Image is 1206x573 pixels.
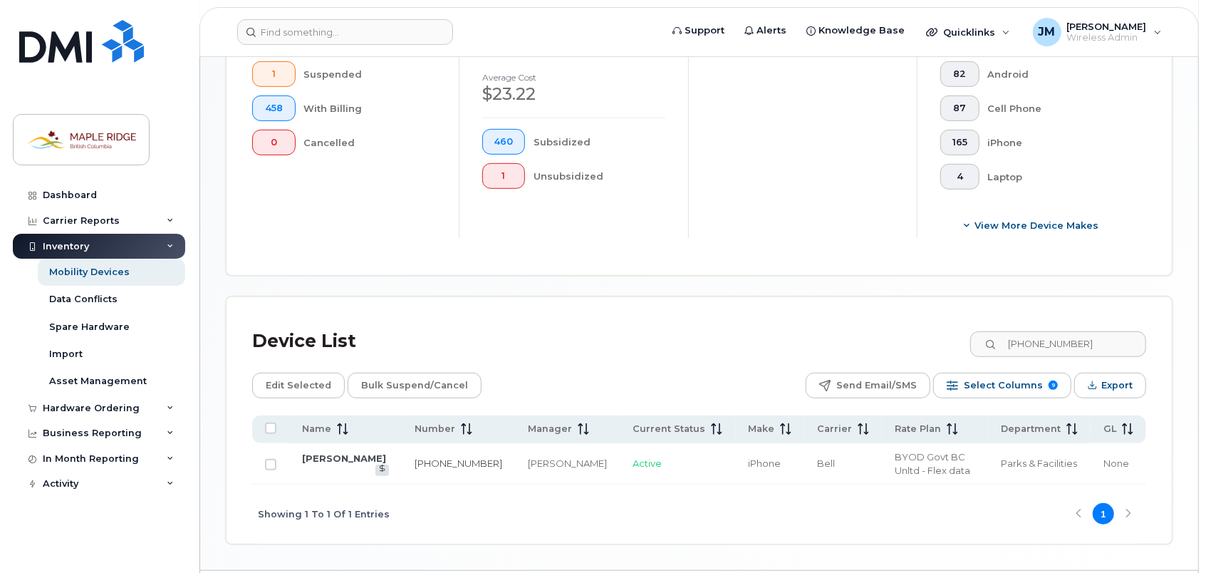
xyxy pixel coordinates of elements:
span: Current Status [633,423,705,435]
div: Cancelled [304,130,436,155]
input: Find something... [237,19,453,45]
span: Select Columns [964,375,1043,396]
span: Wireless Admin [1067,32,1147,43]
span: 0 [264,137,284,148]
div: Quicklinks [916,18,1020,46]
a: [PHONE_NUMBER] [415,458,502,469]
span: Department [1001,423,1061,435]
div: Suspended [304,61,436,87]
button: 87 [940,95,979,121]
span: JM [1039,24,1056,41]
span: Send Email/SMS [836,375,917,396]
span: 1 [264,68,284,80]
span: Manager [528,423,572,435]
span: Number [415,423,455,435]
span: 460 [494,136,514,148]
a: Knowledge Base [796,16,915,45]
span: Edit Selected [266,375,331,396]
div: With Billing [304,95,436,121]
span: BYOD Govt BC Unltd - Flex data [895,451,970,476]
span: Bell [817,458,835,469]
span: 165 [952,137,967,148]
a: Support [662,16,734,45]
button: 4 [940,164,979,190]
button: Select Columns 9 [933,373,1071,398]
div: Android [988,61,1123,87]
div: Cell Phone [988,95,1123,121]
button: Export [1074,373,1146,398]
button: 0 [252,130,296,155]
span: Showing 1 To 1 Of 1 Entries [258,503,390,525]
span: Name [302,423,331,435]
span: 4 [952,171,967,182]
button: Send Email/SMS [806,373,930,398]
button: Bulk Suspend/Cancel [348,373,482,398]
div: Laptop [988,164,1123,190]
span: Quicklinks [943,26,995,38]
button: Page 1 [1093,503,1114,525]
input: Search Device List ... [970,331,1146,357]
span: Bulk Suspend/Cancel [361,375,468,396]
span: Alerts [757,24,786,38]
span: iPhone [748,458,781,469]
button: 165 [940,130,979,155]
button: 460 [482,129,526,155]
span: 9 [1049,381,1058,390]
button: 1 [252,61,296,87]
button: 82 [940,61,979,87]
span: GL [1103,423,1116,435]
span: Make [748,423,774,435]
div: Subsidized [534,129,665,155]
button: 1 [482,163,526,189]
span: View More Device Makes [974,219,1098,232]
a: Alerts [734,16,796,45]
span: 82 [952,68,967,80]
span: 87 [952,103,967,114]
div: iPhone [988,130,1123,155]
span: Carrier [817,423,852,435]
button: 458 [252,95,296,121]
div: [PERSON_NAME] [528,457,607,470]
button: View More Device Makes [940,212,1123,238]
div: Unsubsidized [534,163,665,189]
span: [PERSON_NAME] [1067,21,1147,32]
span: None [1103,458,1129,469]
div: Jeff Melanson [1023,18,1172,46]
span: Rate Plan [895,423,941,435]
span: Export [1101,375,1133,396]
h4: Average cost [482,73,665,82]
span: Knowledge Base [818,24,905,38]
span: Active [633,458,662,469]
span: 1 [494,170,514,182]
a: View Last Bill [375,465,389,475]
a: [PERSON_NAME] [302,453,386,464]
span: 458 [264,103,284,114]
button: Edit Selected [252,373,345,398]
span: Support [685,24,724,38]
div: Device List [252,323,356,360]
span: Parks & Facilities [1001,458,1077,469]
div: $23.22 [482,82,665,106]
